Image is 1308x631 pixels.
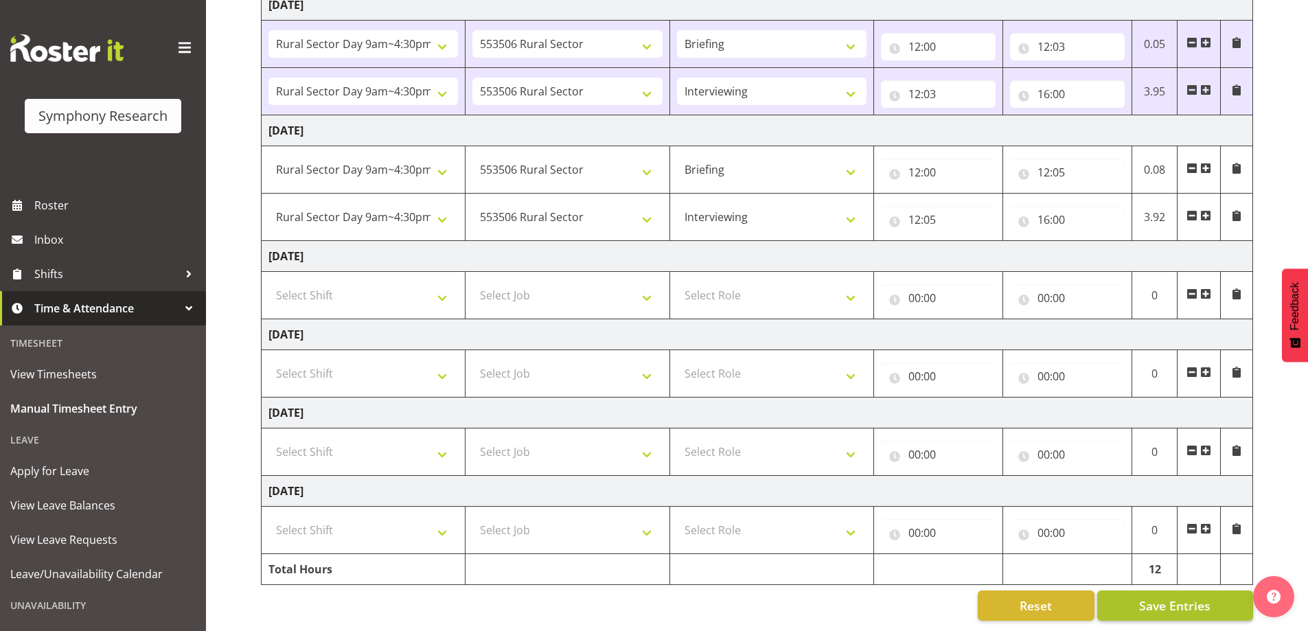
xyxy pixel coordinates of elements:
[3,357,203,391] a: View Timesheets
[34,195,199,216] span: Roster
[262,115,1253,146] td: [DATE]
[1010,441,1125,468] input: Click to select...
[1282,268,1308,362] button: Feedback - Show survey
[3,426,203,454] div: Leave
[10,564,196,584] span: Leave/Unavailability Calendar
[262,554,466,585] td: Total Hours
[34,229,199,250] span: Inbox
[10,461,196,481] span: Apply for Leave
[881,159,996,186] input: Click to select...
[1289,282,1301,330] span: Feedback
[1132,146,1178,194] td: 0.08
[3,391,203,426] a: Manual Timesheet Entry
[1139,597,1211,615] span: Save Entries
[34,298,179,319] span: Time & Attendance
[1132,350,1178,398] td: 0
[1010,33,1125,60] input: Click to select...
[1010,284,1125,312] input: Click to select...
[10,364,196,385] span: View Timesheets
[38,106,168,126] div: Symphony Research
[1010,519,1125,547] input: Click to select...
[3,329,203,357] div: Timesheet
[10,529,196,550] span: View Leave Requests
[1010,80,1125,108] input: Click to select...
[1132,428,1178,476] td: 0
[1267,590,1281,604] img: help-xxl-2.png
[1010,159,1125,186] input: Click to select...
[1132,68,1178,115] td: 3.95
[881,441,996,468] input: Click to select...
[1020,597,1052,615] span: Reset
[978,590,1094,621] button: Reset
[3,591,203,619] div: Unavailability
[3,454,203,488] a: Apply for Leave
[262,319,1253,350] td: [DATE]
[10,398,196,419] span: Manual Timesheet Entry
[1097,590,1253,621] button: Save Entries
[262,398,1253,428] td: [DATE]
[10,495,196,516] span: View Leave Balances
[262,476,1253,507] td: [DATE]
[3,557,203,591] a: Leave/Unavailability Calendar
[10,34,124,62] img: Rosterit website logo
[1132,554,1178,585] td: 12
[3,523,203,557] a: View Leave Requests
[1132,21,1178,68] td: 0.05
[1132,194,1178,241] td: 3.92
[881,519,996,547] input: Click to select...
[262,241,1253,272] td: [DATE]
[881,284,996,312] input: Click to select...
[881,33,996,60] input: Click to select...
[3,488,203,523] a: View Leave Balances
[1010,206,1125,233] input: Click to select...
[1132,272,1178,319] td: 0
[881,206,996,233] input: Click to select...
[1132,507,1178,554] td: 0
[1010,363,1125,390] input: Click to select...
[34,264,179,284] span: Shifts
[881,80,996,108] input: Click to select...
[881,363,996,390] input: Click to select...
